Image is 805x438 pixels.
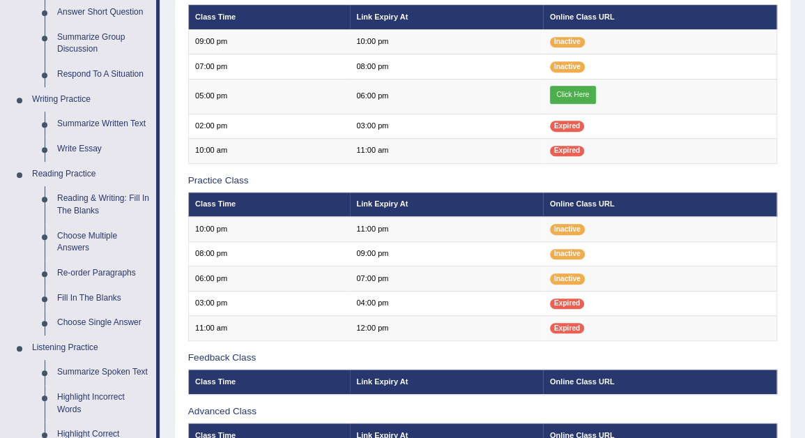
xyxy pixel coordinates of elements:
[51,261,156,286] a: Re-order Paragraphs
[188,370,350,394] th: Class Time
[188,192,350,217] th: Class Time
[350,79,543,114] td: 06:00 pm
[188,176,778,186] h3: Practice Class
[350,29,543,54] td: 10:00 pm
[350,370,543,394] th: Link Expiry At
[188,29,350,54] td: 09:00 pm
[26,162,156,187] a: Reading Practice
[550,273,585,284] span: Inactive
[550,86,596,104] a: Click Here
[188,114,350,138] td: 02:00 pm
[51,112,156,137] a: Summarize Written Text
[550,224,585,234] span: Inactive
[350,192,543,217] th: Link Expiry At
[188,5,350,29] th: Class Time
[188,266,350,291] td: 06:00 pm
[350,266,543,291] td: 07:00 pm
[350,241,543,266] td: 09:00 pm
[543,5,776,29] th: Online Class URL
[188,217,350,241] td: 10:00 pm
[550,249,585,259] span: Inactive
[350,316,543,340] td: 12:00 pm
[350,217,543,241] td: 11:00 pm
[51,360,156,385] a: Summarize Spoken Text
[51,286,156,311] a: Fill In The Blanks
[188,316,350,340] td: 11:00 am
[188,407,778,417] h3: Advanced Class
[350,5,543,29] th: Link Expiry At
[350,291,543,315] td: 04:00 pm
[543,192,776,217] th: Online Class URL
[350,139,543,163] td: 11:00 am
[26,335,156,361] a: Listening Practice
[550,61,585,72] span: Inactive
[51,385,156,422] a: Highlight Incorrect Words
[543,370,776,394] th: Online Class URL
[550,121,584,131] span: Expired
[51,25,156,62] a: Summarize Group Discussion
[51,62,156,87] a: Respond To A Situation
[188,139,350,163] td: 10:00 am
[188,291,350,315] td: 03:00 pm
[550,37,585,47] span: Inactive
[550,323,584,333] span: Expired
[51,186,156,223] a: Reading & Writing: Fill In The Blanks
[188,353,778,363] h3: Feedback Class
[26,87,156,112] a: Writing Practice
[51,137,156,162] a: Write Essay
[188,54,350,79] td: 07:00 pm
[550,299,584,309] span: Expired
[51,224,156,261] a: Choose Multiple Answers
[550,146,584,156] span: Expired
[350,114,543,138] td: 03:00 pm
[350,54,543,79] td: 08:00 pm
[188,79,350,114] td: 05:00 pm
[188,241,350,266] td: 08:00 pm
[51,310,156,335] a: Choose Single Answer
